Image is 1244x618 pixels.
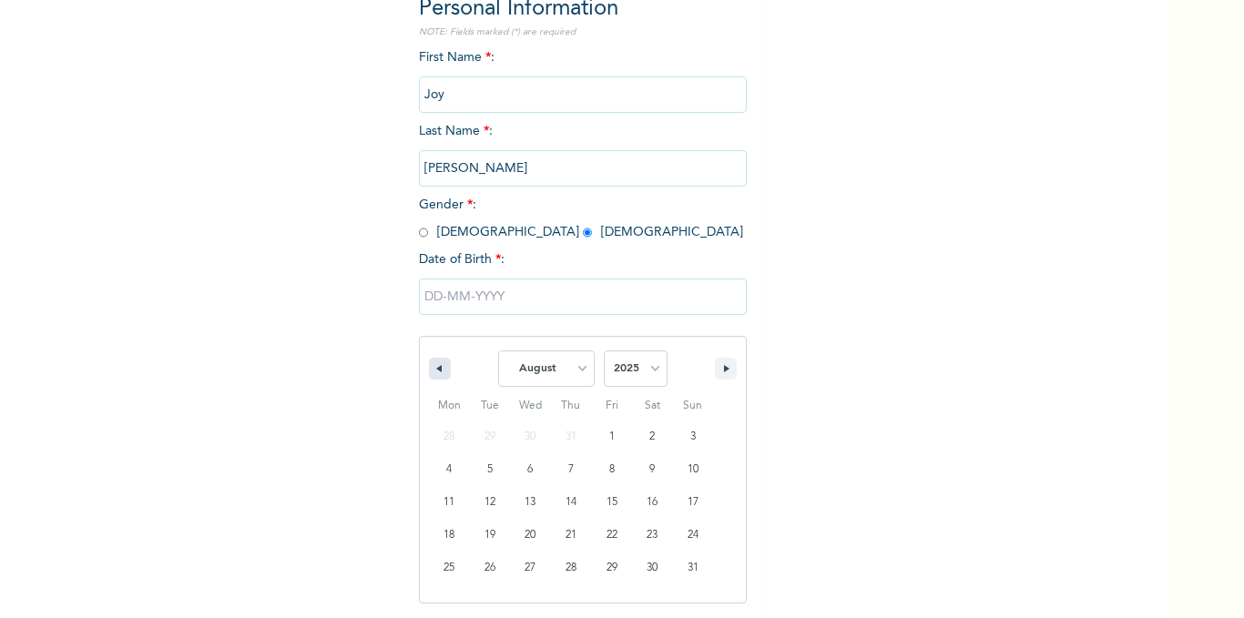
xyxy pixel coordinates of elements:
[632,552,673,584] button: 30
[672,391,713,420] span: Sun
[484,486,495,519] span: 12
[607,519,617,552] span: 22
[470,486,511,519] button: 12
[632,519,673,552] button: 23
[647,519,658,552] span: 23
[672,420,713,453] button: 3
[470,391,511,420] span: Tue
[470,552,511,584] button: 26
[487,453,493,486] span: 5
[525,552,535,584] span: 27
[419,198,743,238] span: Gender : [DEMOGRAPHIC_DATA] [DEMOGRAPHIC_DATA]
[527,453,533,486] span: 6
[591,486,632,519] button: 15
[551,391,592,420] span: Thu
[419,125,747,175] span: Last Name :
[688,552,698,584] span: 31
[551,519,592,552] button: 21
[566,519,576,552] span: 21
[470,453,511,486] button: 5
[609,420,615,453] span: 1
[446,453,452,486] span: 4
[525,519,535,552] span: 20
[510,391,551,420] span: Wed
[419,51,747,101] span: First Name :
[568,453,574,486] span: 7
[429,519,470,552] button: 18
[632,391,673,420] span: Sat
[632,486,673,519] button: 16
[484,552,495,584] span: 26
[429,552,470,584] button: 25
[607,552,617,584] span: 29
[591,420,632,453] button: 1
[470,519,511,552] button: 19
[419,279,747,315] input: DD-MM-YYYY
[429,486,470,519] button: 11
[525,486,535,519] span: 13
[672,552,713,584] button: 31
[647,552,658,584] span: 30
[632,420,673,453] button: 2
[607,486,617,519] span: 15
[688,453,698,486] span: 10
[591,391,632,420] span: Fri
[688,519,698,552] span: 24
[510,519,551,552] button: 20
[672,453,713,486] button: 10
[419,76,747,113] input: Enter your first name
[510,486,551,519] button: 13
[444,552,454,584] span: 25
[566,486,576,519] span: 14
[551,453,592,486] button: 7
[632,453,673,486] button: 9
[510,453,551,486] button: 6
[566,552,576,584] span: 28
[510,552,551,584] button: 27
[484,519,495,552] span: 19
[444,519,454,552] span: 18
[591,519,632,552] button: 22
[419,250,505,269] span: Date of Birth :
[591,453,632,486] button: 8
[688,486,698,519] span: 17
[649,453,655,486] span: 9
[419,25,747,39] p: NOTE: Fields marked (*) are required
[690,420,696,453] span: 3
[591,552,632,584] button: 29
[672,486,713,519] button: 17
[551,552,592,584] button: 28
[444,486,454,519] span: 11
[649,420,655,453] span: 2
[429,453,470,486] button: 4
[672,519,713,552] button: 24
[429,391,470,420] span: Mon
[419,150,747,187] input: Enter your last name
[609,453,615,486] span: 8
[647,486,658,519] span: 16
[551,486,592,519] button: 14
